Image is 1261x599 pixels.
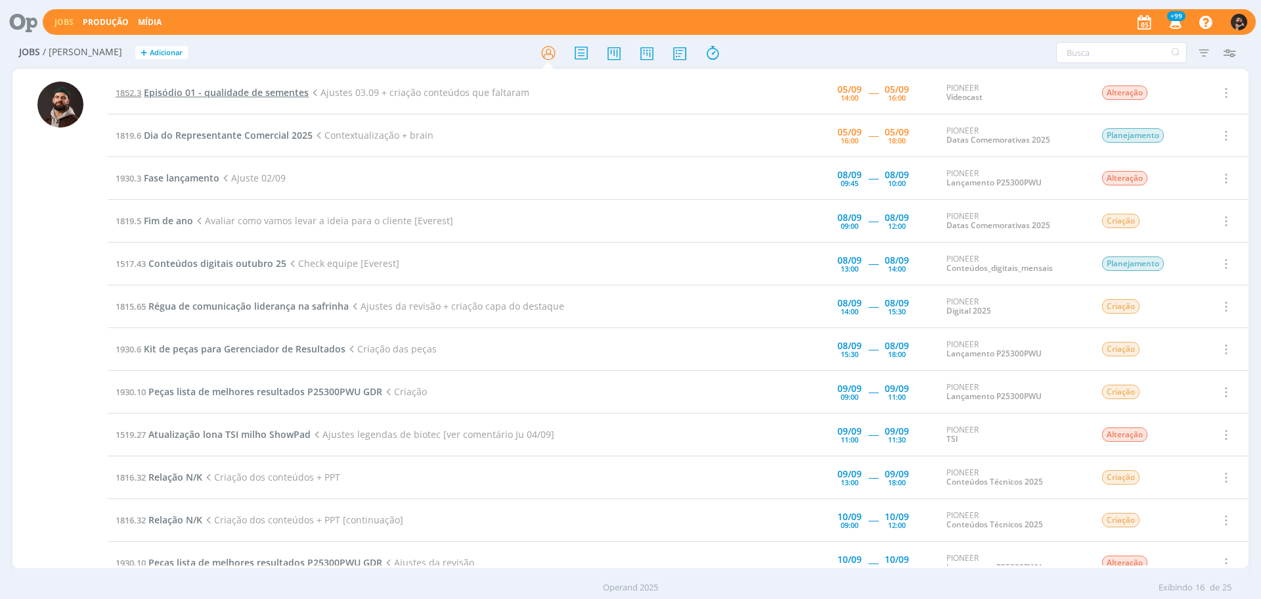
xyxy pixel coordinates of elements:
button: Jobs [51,17,77,28]
span: 1930.10 [116,557,146,569]
a: Conteúdos_digitais_mensais [946,262,1053,274]
div: 08/09 [837,256,862,265]
a: 1816.32Relação N/K [116,514,202,526]
div: 05/09 [885,85,909,94]
div: 08/09 [837,341,862,350]
span: Atualização lona TSI milho ShowPad [148,428,311,441]
div: 13:30 [888,564,906,571]
div: 15:30 [888,308,906,315]
div: 08/09 [885,256,909,265]
span: 1852.3 [116,87,141,99]
a: Conteúdos Técnicos 2025 [946,476,1043,487]
div: 18:00 [888,350,906,358]
span: 1819.5 [116,215,141,227]
span: Adicionar [150,49,183,57]
span: Relação N/K [148,471,202,483]
span: ----- [868,471,878,483]
div: PIONEER [946,383,1082,402]
span: Check equipe [Everest] [286,257,399,270]
a: 1517.43Conteúdos digitais outubro 25 [116,257,286,270]
span: Criação [382,385,427,398]
div: 09/09 [837,469,862,479]
a: 1819.6Dia do Representante Comercial 2025 [116,129,313,141]
span: Ajustes 03.09 + criação conteúdos que faltaram [309,86,529,99]
span: ----- [868,300,878,312]
div: 18:00 [888,137,906,144]
span: Criação [1102,385,1139,399]
div: 11:00 [888,393,906,400]
div: 16:00 [888,94,906,101]
div: 10:00 [888,180,906,187]
span: Ajustes legendas de biotec [ver comentário Ju 04/09] [311,428,554,441]
a: Conteúdos Técnicos 2025 [946,519,1043,530]
span: Criação [1102,214,1139,228]
a: 1819.5Fim de ano [116,214,193,227]
div: 09/09 [885,384,909,393]
a: Lançamento P25300PWU [946,177,1042,188]
span: Criação dos conteúdos + PPT [202,471,340,483]
div: 08/09 [885,341,909,350]
span: Relação N/K [148,514,202,526]
div: 09/09 [837,427,862,436]
span: 1930.3 [116,172,141,184]
span: + [141,46,147,60]
button: D [1230,11,1248,34]
div: PIONEER [946,511,1082,530]
span: 1816.32 [116,471,146,483]
span: Ajuste 02/09 [219,172,286,184]
div: 14:00 [841,94,858,101]
div: PIONEER [946,169,1082,188]
span: ----- [868,129,878,141]
div: 14:00 [888,265,906,272]
div: 08/09 [885,213,909,222]
span: Criação [1102,513,1139,527]
span: Criação das peças [345,343,437,355]
span: Planejamento [1102,128,1164,143]
span: Planejamento [1102,256,1164,271]
span: Jobs [19,47,40,58]
span: Criação [1102,342,1139,356]
span: ----- [868,343,878,355]
div: 08/09 [837,170,862,180]
span: 1816.32 [116,514,146,526]
div: 16:00 [841,137,858,144]
span: 1519.27 [116,429,146,441]
div: 10/09 [885,555,909,564]
div: 11:30 [888,436,906,443]
div: PIONEER [946,254,1082,274]
a: Produção [83,16,129,28]
span: ----- [868,514,878,526]
span: Dia do Representante Comercial 2025 [144,129,313,141]
div: 12:00 [888,521,906,529]
div: 08/09 [837,299,862,308]
a: Datas Comemorativas 2025 [946,220,1050,231]
span: Régua de comunicação liderança na safrinha [148,300,349,312]
a: Digital 2025 [946,305,991,316]
a: 1930.6Kit de peças para Gerenciador de Resultados [116,343,345,355]
span: Criação [1102,470,1139,485]
div: 13:00 [841,479,858,486]
div: 09:00 [841,393,858,400]
span: Alteração [1102,427,1147,442]
div: 11:00 [841,436,858,443]
span: 16 [1195,581,1205,594]
span: +99 [1167,11,1185,21]
div: PIONEER [946,297,1082,316]
span: Contextualização + brain [313,129,433,141]
span: 25 [1222,581,1231,594]
a: 1930.3Fase lançamento [116,172,219,184]
div: 05/09 [885,128,909,137]
span: Alteração [1102,85,1147,100]
div: PIONEER [946,468,1082,487]
div: 09/09 [885,427,909,436]
div: 13:00 [841,564,858,571]
div: PIONEER [946,212,1082,231]
div: PIONEER [946,425,1082,444]
span: Ajustes da revisão + criação capa do destaque [349,300,564,312]
div: 09:45 [841,180,858,187]
div: 10/09 [885,512,909,521]
span: ----- [868,385,878,398]
div: 15:30 [841,350,858,358]
div: 18:00 [888,479,906,486]
a: Vídeocast [946,91,983,103]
